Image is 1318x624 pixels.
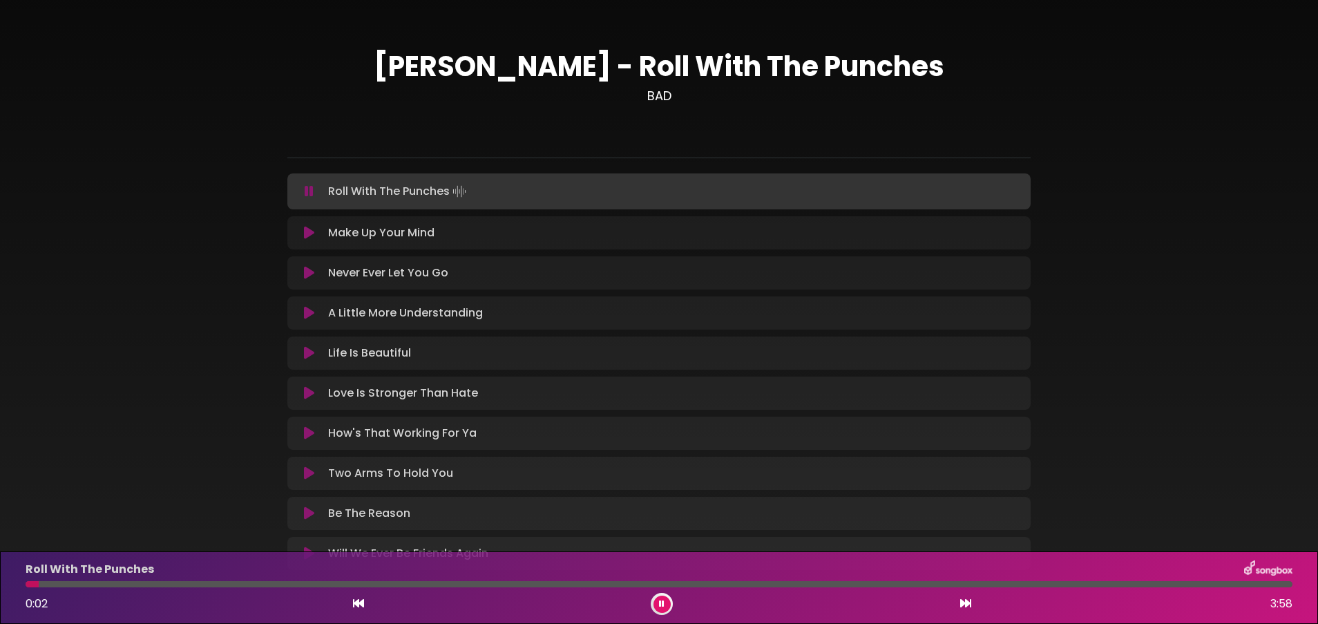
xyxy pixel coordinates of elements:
[287,88,1031,104] h3: BAD
[26,561,154,578] p: Roll With The Punches
[328,182,469,201] p: Roll With The Punches
[328,345,411,361] p: Life Is Beautiful
[328,305,483,321] p: A Little More Understanding
[1244,560,1292,578] img: songbox-logo-white.png
[328,505,410,522] p: Be The Reason
[328,265,448,281] p: Never Ever Let You Go
[26,596,48,612] span: 0:02
[328,425,477,442] p: How's That Working For Ya
[450,182,469,201] img: waveform4.gif
[287,50,1031,83] h1: [PERSON_NAME] - Roll With The Punches
[1270,596,1292,612] span: 3:58
[328,225,434,241] p: Make Up Your Mind
[328,465,453,482] p: Two Arms To Hold You
[328,545,488,562] p: Will We Ever Be Friends Again
[328,385,478,401] p: Love Is Stronger Than Hate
